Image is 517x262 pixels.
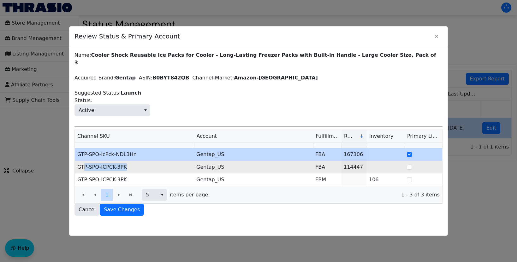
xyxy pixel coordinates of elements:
label: Amazon-[GEOGRAPHIC_DATA] [234,75,318,81]
span: Page size [142,189,167,201]
td: FBA [313,148,341,161]
span: Review Status & Primary Account [74,28,431,44]
td: Gentap_US [194,173,313,186]
input: Select Row [407,152,412,157]
button: select [141,105,150,116]
span: Fulfillment [316,132,339,140]
label: Cooler Shock Reusable Ice Packs for Cooler - Long-Lasting Freezer Packs with Built-in Handle - La... [74,52,436,66]
span: Cancel [79,206,96,213]
td: GTP-SPO-ICPCK-3PK [75,173,194,186]
button: select [157,189,167,201]
span: Status: [74,97,92,104]
span: Account [197,132,217,140]
td: 167306 [341,148,366,161]
span: Channel SKU [77,132,110,140]
input: Select Row [407,165,412,170]
span: 1 [105,191,109,199]
span: Inventory [369,132,393,140]
div: Page 1 of 1 [75,186,442,203]
label: B0BYT842QB [152,75,189,81]
input: Select Row [407,177,412,182]
span: Revenue [344,132,354,140]
td: FBA [313,161,341,173]
div: Name: Acquired Brand: ASIN: Channel-Market: Suggested Status: [74,51,443,216]
label: Launch [121,90,141,96]
span: Status: [74,104,150,116]
span: 5 [146,191,154,199]
button: Save Changes [100,204,144,216]
button: Cancel [74,204,100,216]
span: items per page [170,191,208,199]
td: FBM [313,173,341,186]
button: Close [431,30,443,42]
td: GTP-SPO-ICPCK-3PK [75,161,194,173]
label: Gentap [115,75,136,81]
span: Active [79,107,94,114]
td: Gentap_US [194,148,313,161]
td: GTP-SPO-IcPck-NDL3Hn [75,148,194,161]
td: 106 [366,173,404,186]
td: Gentap_US [194,161,313,173]
span: Save Changes [104,206,140,213]
td: 114447 [341,161,366,173]
span: 1 - 3 of 3 items [213,191,440,199]
button: Page 1 [101,189,113,201]
span: Primary Listing [407,133,445,139]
